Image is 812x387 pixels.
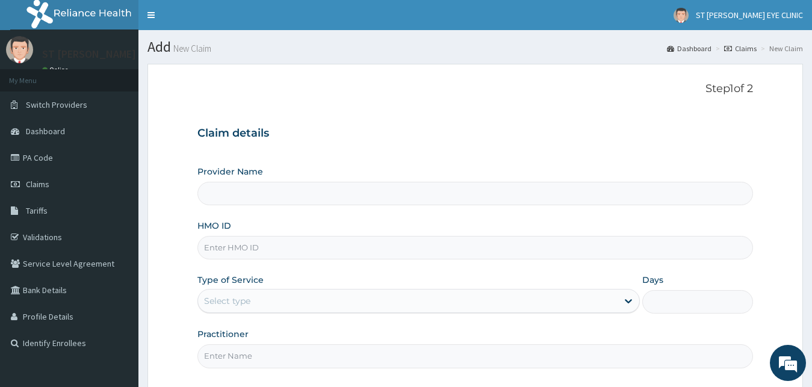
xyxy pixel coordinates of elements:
span: Claims [26,179,49,190]
div: Select type [204,295,250,307]
p: ST [PERSON_NAME] EYE CLINIC [42,49,188,60]
a: Online [42,66,71,74]
label: Type of Service [197,274,264,286]
img: User Image [674,8,689,23]
a: Dashboard [667,43,711,54]
li: New Claim [758,43,803,54]
label: Provider Name [197,166,263,178]
input: Enter Name [197,344,754,368]
small: New Claim [171,44,211,53]
a: Claims [724,43,757,54]
img: User Image [6,36,33,63]
label: Days [642,274,663,286]
label: HMO ID [197,220,231,232]
h1: Add [147,39,803,55]
p: Step 1 of 2 [197,82,754,96]
span: Dashboard [26,126,65,137]
span: Switch Providers [26,99,87,110]
span: Tariffs [26,205,48,216]
input: Enter HMO ID [197,236,754,259]
span: ST [PERSON_NAME] EYE CLINIC [696,10,803,20]
h3: Claim details [197,127,754,140]
label: Practitioner [197,328,249,340]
